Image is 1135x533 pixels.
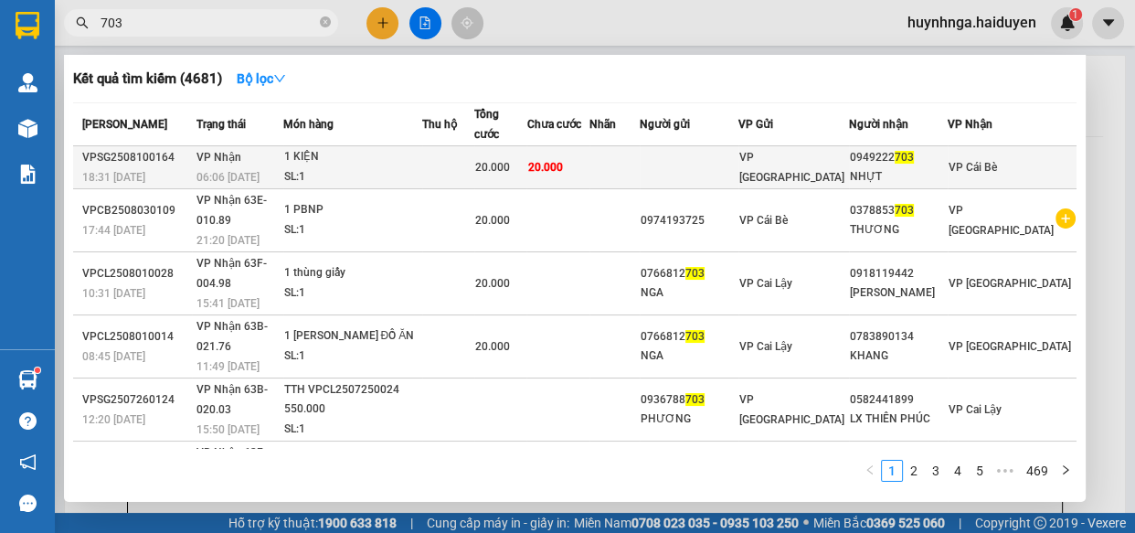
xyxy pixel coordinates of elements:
[739,277,792,290] span: VP Cai Lậy
[881,460,903,482] li: 1
[850,201,947,220] div: 0378853
[156,17,200,37] span: Nhận:
[196,257,267,290] span: VP Nhận 63F-004.98
[970,461,990,481] a: 5
[641,283,737,303] div: NGA
[640,118,690,131] span: Người gửi
[903,460,925,482] li: 2
[196,194,267,227] span: VP Nhận 63E-010.89
[925,460,947,482] li: 3
[19,495,37,512] span: message
[949,403,1002,416] span: VP Cai Lậy
[320,16,331,27] span: close-circle
[196,151,241,164] span: VP Nhận
[739,393,844,426] span: VP [GEOGRAPHIC_DATA]
[475,161,510,174] span: 20.000
[739,214,788,227] span: VP Cái Bè
[16,17,44,37] span: Gửi:
[1055,208,1076,229] span: plus-circle
[850,327,947,346] div: 0783890134
[422,118,457,131] span: Thu hộ
[284,167,421,187] div: SL: 1
[949,161,997,174] span: VP Cái Bè
[527,161,562,174] span: 20.000
[850,167,947,187] div: NHỰT
[949,340,1071,353] span: VP [GEOGRAPHIC_DATA]
[1021,461,1054,481] a: 469
[82,390,191,410] div: VPSG2507260124
[196,360,260,373] span: 11:49 [DATE]
[18,119,37,138] img: warehouse-icon
[850,410,947,429] div: LX THIÊN PHÚC
[18,370,37,389] img: warehouse-icon
[1055,460,1077,482] button: right
[18,73,37,92] img: warehouse-icon
[739,151,844,184] span: VP [GEOGRAPHIC_DATA]
[859,460,881,482] li: Previous Page
[850,220,947,240] div: THƯƠNG
[850,283,947,303] div: [PERSON_NAME]
[850,264,947,283] div: 0918119442
[641,264,737,283] div: 0766812
[196,423,260,436] span: 15:50 [DATE]
[526,118,580,131] span: Chưa cước
[284,147,421,167] div: 1 KIỆN
[156,81,342,107] div: 0937585811
[948,118,992,131] span: VP Nhận
[82,287,145,300] span: 10:31 [DATE]
[82,201,191,220] div: VPCB2508030109
[641,211,737,230] div: 0974193725
[284,283,421,304] div: SL: 1
[474,108,499,141] span: Tổng cước
[196,446,267,479] span: VP Nhận 63F-004.98
[949,204,1054,237] span: VP [GEOGRAPHIC_DATA]
[196,171,260,184] span: 06:06 [DATE]
[156,59,342,81] div: NHI
[284,200,421,220] div: 1 PBNP
[273,72,286,85] span: down
[991,460,1020,482] span: •••
[82,171,145,184] span: 18:31 [DATE]
[1055,460,1077,482] li: Next Page
[641,346,737,366] div: NGA
[685,330,705,343] span: 703
[895,151,914,164] span: 703
[947,460,969,482] li: 4
[237,71,286,86] strong: Bộ lọc
[16,59,143,85] div: 0787874740
[284,326,421,346] div: 1 [PERSON_NAME] ĐỒ ĂN
[284,380,421,420] div: TTH VPCL2507250024 550.000
[82,148,191,167] div: VPSG2508100164
[19,453,37,471] span: notification
[283,118,334,131] span: Món hàng
[859,460,881,482] button: left
[101,13,316,33] input: Tìm tên, số ĐT hoặc mã đơn
[641,410,737,429] div: PHƯƠNG
[196,234,260,247] span: 21:20 [DATE]
[685,393,705,406] span: 703
[284,346,421,367] div: SL: 1
[284,420,421,440] div: SL: 1
[738,118,773,131] span: VP Gửi
[904,461,924,481] a: 2
[76,16,89,29] span: search
[18,165,37,184] img: solution-icon
[949,277,1071,290] span: VP [GEOGRAPHIC_DATA]
[82,350,145,363] span: 08:45 [DATE]
[739,340,792,353] span: VP Cai Lậy
[641,390,737,410] div: 0936788
[948,461,968,481] a: 4
[991,460,1020,482] li: Next 5 Pages
[969,460,991,482] li: 5
[82,413,145,426] span: 12:20 [DATE]
[926,461,946,481] a: 3
[196,118,246,131] span: Trạng thái
[475,214,510,227] span: 20.000
[882,461,902,481] a: 1
[589,118,616,131] span: Nhãn
[14,120,44,139] span: Rồi :
[320,15,331,32] span: close-circle
[196,320,268,353] span: VP Nhận 63B-021.76
[16,16,143,37] div: VP Cái Bè
[222,64,301,93] button: Bộ lọcdown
